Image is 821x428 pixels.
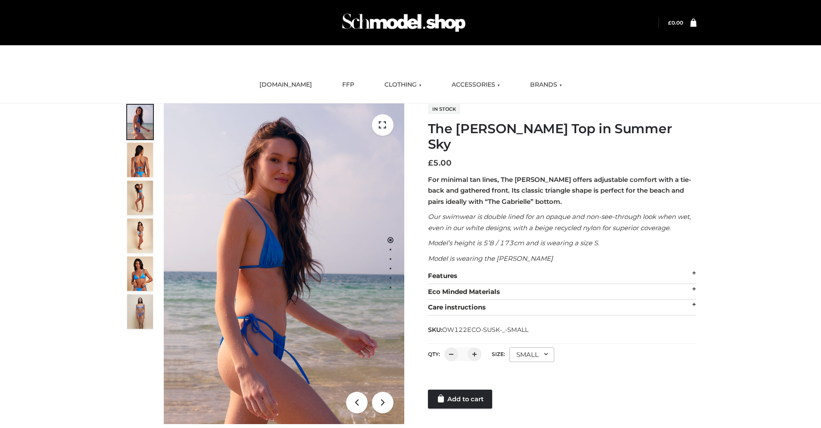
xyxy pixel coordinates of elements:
[127,294,153,329] img: SSVC.jpg
[428,104,460,114] span: In stock
[492,351,505,357] label: Size:
[509,347,554,362] div: SMALL
[524,75,568,94] a: BRANDS
[428,351,440,357] label: QTY:
[428,268,696,284] div: Features
[339,6,468,40] img: Schmodel Admin 964
[378,75,428,94] a: CLOTHING
[668,19,683,26] bdi: 0.00
[445,75,506,94] a: ACCESSORIES
[428,300,696,316] div: Care instructions
[428,158,433,168] span: £
[127,143,153,177] img: 5.Alex-top_CN-1-1_1-1.jpg
[428,121,696,152] h1: The [PERSON_NAME] Top in Summer Sky
[127,181,153,215] img: 4.Alex-top_CN-1-1-2.jpg
[428,212,691,232] em: Our swimwear is double lined for an opaque and non-see-through look when wet, even in our white d...
[164,103,404,424] img: 1.Alex-top_SS-1_4464b1e7-c2c9-4e4b-a62c-58381cd673c0 (1)
[336,75,361,94] a: FFP
[428,284,696,300] div: Eco Minded Materials
[127,219,153,253] img: 3.Alex-top_CN-1-1-2.jpg
[668,19,683,26] a: £0.00
[428,239,599,247] em: Model’s height is 5’8 / 173cm and is wearing a size S.
[442,326,528,334] span: OW122ECO-SUSK-_-SMALL
[428,175,691,206] strong: For minimal tan lines, The [PERSON_NAME] offers adjustable comfort with a tie-back and gathered f...
[428,254,553,262] em: Model is wearing the [PERSON_NAME]
[428,325,529,335] span: SKU:
[428,390,492,409] a: Add to cart
[127,256,153,291] img: 2.Alex-top_CN-1-1-2.jpg
[668,19,671,26] span: £
[127,105,153,139] img: 1.Alex-top_SS-1_4464b1e7-c2c9-4e4b-a62c-58381cd673c0-1.jpg
[253,75,318,94] a: [DOMAIN_NAME]
[428,158,452,168] bdi: 5.00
